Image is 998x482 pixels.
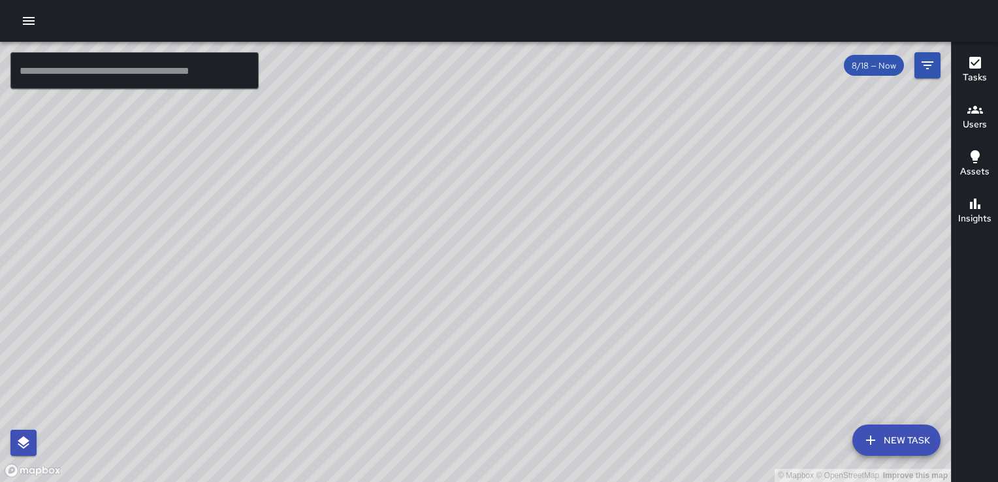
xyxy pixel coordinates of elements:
span: 8/18 — Now [844,60,904,71]
h6: Assets [960,165,990,179]
h6: Insights [958,212,991,226]
h6: Tasks [963,71,987,85]
button: Insights [952,188,998,235]
h6: Users [963,118,987,132]
button: Users [952,94,998,141]
button: Tasks [952,47,998,94]
button: Filters [914,52,941,78]
button: New Task [852,425,941,456]
button: Assets [952,141,998,188]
